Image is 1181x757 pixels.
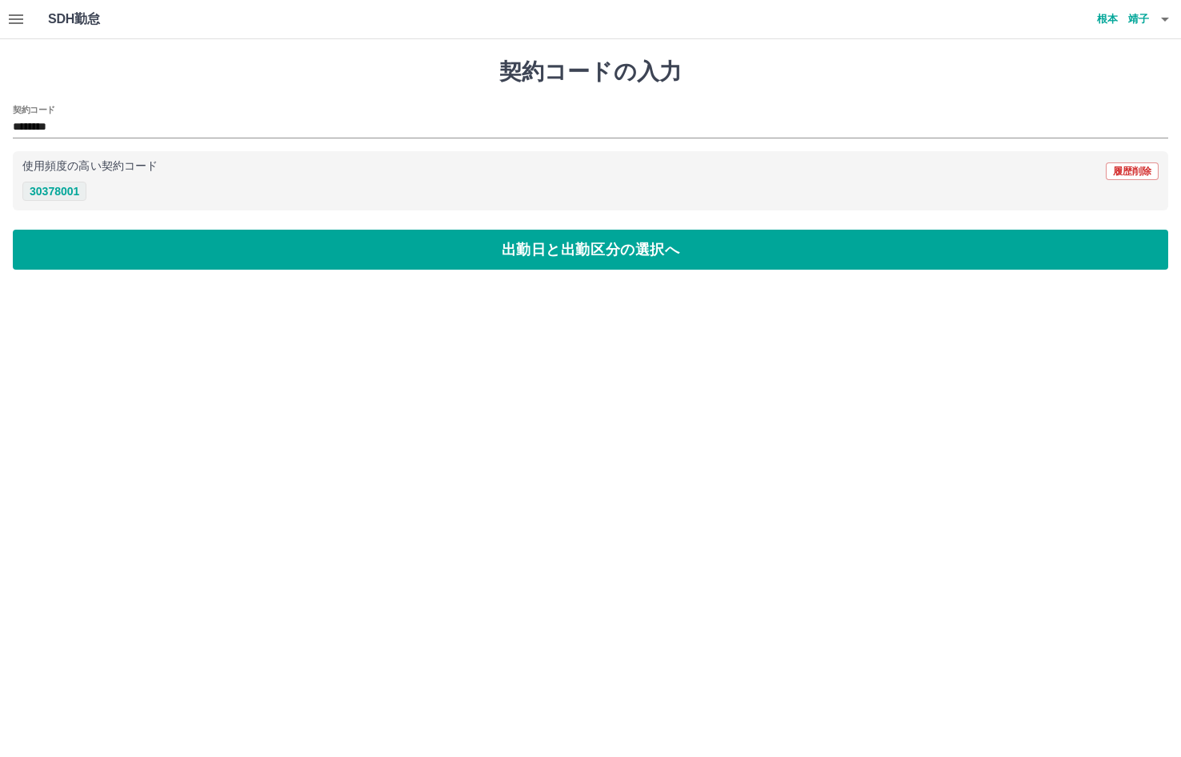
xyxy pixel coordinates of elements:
[13,230,1168,270] button: 出勤日と出勤区分の選択へ
[22,182,86,201] button: 30378001
[22,161,158,172] p: 使用頻度の高い契約コード
[13,58,1168,86] h1: 契約コードの入力
[1106,162,1159,180] button: 履歴削除
[13,103,55,116] h2: 契約コード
